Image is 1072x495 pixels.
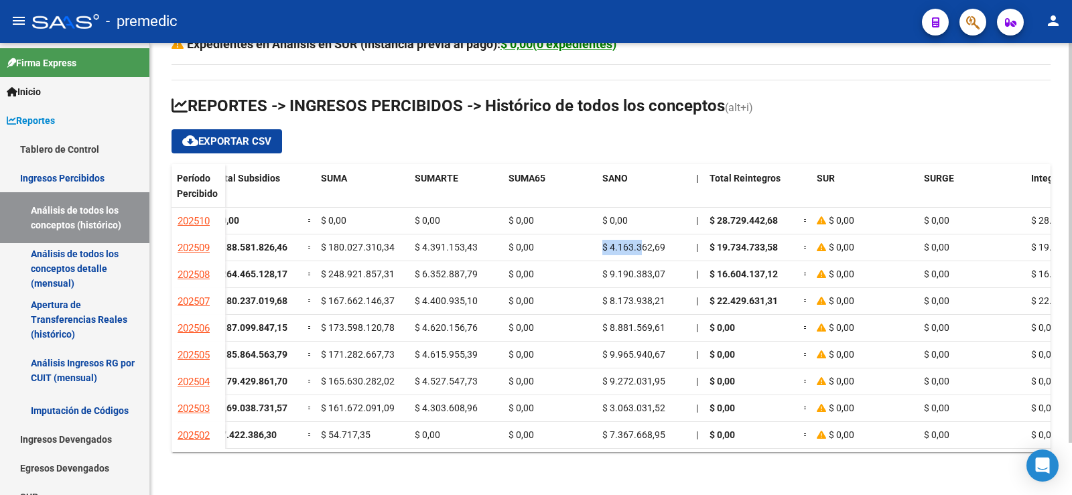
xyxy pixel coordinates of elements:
[7,113,55,128] span: Reportes
[7,56,76,70] span: Firma Express
[710,322,735,333] span: $ 0,00
[187,37,616,51] strong: Expedientes en Análisis en SUR (instancia previa al pago):
[415,322,478,333] span: $ 4.620.156,76
[811,164,919,220] datatable-header-cell: SUR
[308,215,313,226] span: =
[321,173,347,184] span: SUMA
[696,349,698,360] span: |
[602,349,665,360] span: $ 9.965.940,67
[817,173,835,184] span: SUR
[829,349,854,360] span: $ 0,00
[178,349,210,361] span: 202505
[829,295,854,306] span: $ 0,00
[696,242,698,253] span: |
[214,403,287,413] span: $ 169.038.731,57
[308,322,313,333] span: =
[308,429,313,440] span: =
[214,242,287,253] span: $ 188.581.826,46
[415,173,458,184] span: SUMARTE
[214,295,287,306] span: $ 180.237.019,68
[308,403,313,413] span: =
[321,349,395,360] span: $ 171.282.667,73
[321,242,395,253] span: $ 180.027.310,34
[924,403,949,413] span: $ 0,00
[803,295,809,306] span: =
[214,429,277,440] span: $ 7.422.386,30
[178,242,210,254] span: 202509
[178,215,210,227] span: 202510
[177,173,218,199] span: Período Percibido
[725,101,753,114] span: (alt+i)
[1031,376,1057,386] span: $ 0,00
[710,173,781,184] span: Total Reintegros
[803,215,809,226] span: =
[178,403,210,415] span: 202503
[1031,429,1057,440] span: $ 0,00
[829,429,854,440] span: $ 0,00
[214,349,287,360] span: $ 185.864.563,79
[178,429,210,441] span: 202502
[691,164,704,220] datatable-header-cell: |
[602,295,665,306] span: $ 8.173.938,21
[321,403,395,413] span: $ 161.672.091,09
[602,376,665,386] span: $ 9.272.031,95
[710,242,778,253] span: $ 19.734.733,58
[409,164,503,220] datatable-header-cell: SUMARTE
[321,376,395,386] span: $ 165.630.282,02
[696,173,699,184] span: |
[316,164,409,220] datatable-header-cell: SUMA
[415,349,478,360] span: $ 4.615.955,39
[696,403,698,413] span: |
[415,295,478,306] span: $ 4.400.935,10
[509,376,534,386] span: $ 0,00
[602,322,665,333] span: $ 8.881.569,61
[829,376,854,386] span: $ 0,00
[509,429,534,440] span: $ 0,00
[696,269,698,279] span: |
[106,7,178,36] span: - premedic
[11,13,27,29] mat-icon: menu
[1031,403,1057,413] span: $ 0,00
[710,349,735,360] span: $ 0,00
[178,376,210,388] span: 202504
[602,173,628,184] span: SANO
[321,215,346,226] span: $ 0,00
[500,35,616,54] div: $ 0,00(0 expedientes)
[208,164,302,220] datatable-header-cell: Total Subsidios
[182,135,271,147] span: Exportar CSV
[696,429,698,440] span: |
[829,403,854,413] span: $ 0,00
[214,173,280,184] span: Total Subsidios
[803,269,809,279] span: =
[308,295,313,306] span: =
[415,215,440,226] span: $ 0,00
[710,269,778,279] span: $ 16.604.137,12
[509,173,545,184] span: SUMA65
[1031,349,1057,360] span: $ 0,00
[321,295,395,306] span: $ 167.662.146,37
[415,376,478,386] span: $ 4.527.547,73
[710,429,735,440] span: $ 0,00
[1026,449,1059,482] div: Open Intercom Messenger
[321,322,395,333] span: $ 173.598.120,78
[178,295,210,307] span: 202507
[924,215,949,226] span: $ 0,00
[829,322,854,333] span: $ 0,00
[924,295,949,306] span: $ 0,00
[602,429,665,440] span: $ 7.367.668,95
[308,242,313,253] span: =
[710,403,735,413] span: $ 0,00
[696,376,698,386] span: |
[696,295,698,306] span: |
[696,215,698,226] span: |
[509,349,534,360] span: $ 0,00
[321,269,395,279] span: $ 248.921.857,31
[172,164,225,220] datatable-header-cell: Período Percibido
[919,164,1026,220] datatable-header-cell: SURGE
[509,242,534,253] span: $ 0,00
[1045,13,1061,29] mat-icon: person
[178,322,210,334] span: 202506
[415,403,478,413] span: $ 4.303.608,96
[803,242,809,253] span: =
[924,322,949,333] span: $ 0,00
